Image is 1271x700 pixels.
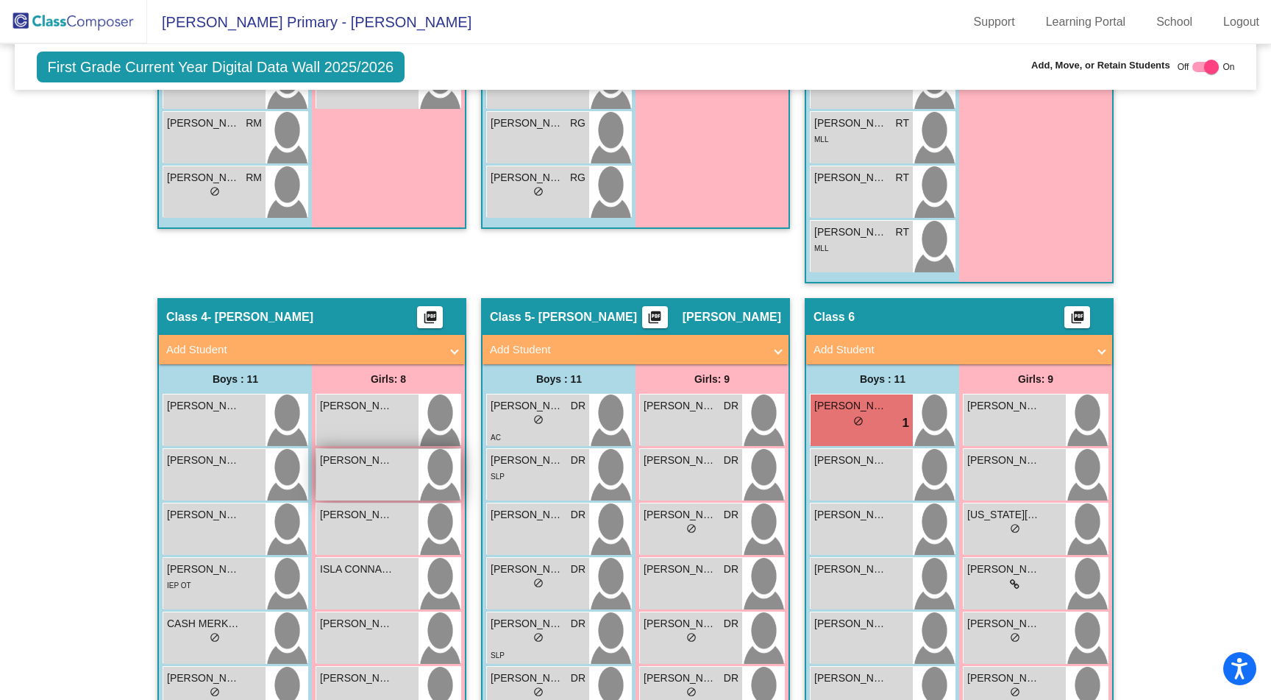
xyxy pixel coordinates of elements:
[1010,632,1020,643] span: do_not_disturb_alt
[686,687,697,697] span: do_not_disturb_alt
[644,398,717,414] span: [PERSON_NAME]
[814,244,828,252] span: MLL
[1010,687,1020,697] span: do_not_disturb_alt
[644,562,717,577] span: [PERSON_NAME]
[571,671,585,686] span: DR
[570,170,585,185] span: RG
[210,687,220,697] span: do_not_disturb_alt
[166,342,440,358] mat-panel-title: Add Student
[1178,60,1189,74] span: Off
[1034,10,1138,34] a: Learning Portal
[491,473,505,481] span: SLP
[813,342,1087,358] mat-panel-title: Add Student
[491,116,564,131] span: [PERSON_NAME]
[967,562,1041,577] span: [PERSON_NAME]
[814,116,888,131] span: [PERSON_NAME]
[814,170,888,185] span: [PERSON_NAME]
[853,416,864,426] span: do_not_disturb_alt
[320,398,394,414] span: [PERSON_NAME]
[570,116,585,131] span: RG
[533,632,544,643] span: do_not_disturb_alt
[724,453,738,468] span: DR
[531,310,637,325] span: - [PERSON_NAME]
[533,687,544,697] span: do_not_disturb_alt
[724,671,738,686] span: DR
[814,562,888,577] span: [PERSON_NAME]
[167,170,241,185] span: [PERSON_NAME]
[491,651,505,660] span: SLP
[320,671,394,686] span: [PERSON_NAME]
[167,116,241,131] span: [PERSON_NAME]
[320,507,394,523] span: [PERSON_NAME]
[167,581,191,590] span: IEP OT
[1222,60,1234,74] span: On
[967,398,1041,414] span: [PERSON_NAME]
[683,310,781,325] span: [PERSON_NAME]
[159,335,465,364] mat-expansion-panel-header: Add Student
[159,364,312,394] div: Boys : 11
[1010,523,1020,534] span: do_not_disturb_alt
[967,671,1041,686] span: [PERSON_NAME]
[210,632,220,643] span: do_not_disturb_alt
[246,116,262,131] span: RM
[1211,10,1271,34] a: Logout
[814,398,888,414] span: [PERSON_NAME]
[491,616,564,632] span: [PERSON_NAME]
[896,170,909,185] span: RT
[37,52,405,82] span: First Grade Current Year Digital Data Wall 2025/2026
[724,562,738,577] span: DR
[417,306,443,328] button: Print Students Details
[483,364,635,394] div: Boys : 11
[166,310,207,325] span: Class 4
[533,414,544,425] span: do_not_disturb_alt
[806,335,1112,364] mat-expansion-panel-header: Add Student
[814,135,828,144] span: MLL
[491,398,564,414] span: [PERSON_NAME]
[644,616,717,632] span: [PERSON_NAME]
[896,225,909,240] span: RT
[167,616,241,632] span: CASH MERKLINGHAUS
[571,453,585,468] span: DR
[959,364,1112,394] div: Girls: 9
[167,507,241,523] span: [PERSON_NAME]
[571,398,585,414] span: DR
[814,671,888,686] span: [PERSON_NAME]
[571,616,585,632] span: DR
[814,616,888,632] span: [PERSON_NAME]
[320,562,394,577] span: ISLA CONNACHER
[491,671,564,686] span: [PERSON_NAME]
[1031,58,1170,73] span: Add, Move, or Retain Students
[806,364,959,394] div: Boys : 11
[1069,310,1086,330] mat-icon: picture_as_pdf
[724,398,738,414] span: DR
[1064,306,1090,328] button: Print Students Details
[210,186,220,197] span: do_not_disturb_alt
[491,453,564,468] span: [PERSON_NAME]
[246,170,262,185] span: RM
[967,616,1041,632] span: [PERSON_NAME]
[167,453,241,468] span: [PERSON_NAME]
[646,310,663,330] mat-icon: picture_as_pdf
[571,507,585,523] span: DR
[207,310,313,325] span: - [PERSON_NAME]
[490,310,531,325] span: Class 5
[421,310,439,330] mat-icon: picture_as_pdf
[491,170,564,185] span: [PERSON_NAME]
[571,562,585,577] span: DR
[896,116,909,131] span: RT
[724,616,738,632] span: DR
[644,507,717,523] span: [PERSON_NAME]
[902,414,909,433] span: 1
[491,562,564,577] span: [PERSON_NAME]
[147,10,471,34] span: [PERSON_NAME] Primary - [PERSON_NAME]
[167,398,241,414] span: [PERSON_NAME]
[686,632,697,643] span: do_not_disturb_alt
[724,507,738,523] span: DR
[962,10,1027,34] a: Support
[814,225,888,240] span: [PERSON_NAME]
[533,186,544,197] span: do_not_disturb_alt
[167,671,241,686] span: [PERSON_NAME]
[320,453,394,468] span: [PERSON_NAME]
[686,523,697,534] span: do_not_disturb_alt
[320,616,394,632] span: [PERSON_NAME]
